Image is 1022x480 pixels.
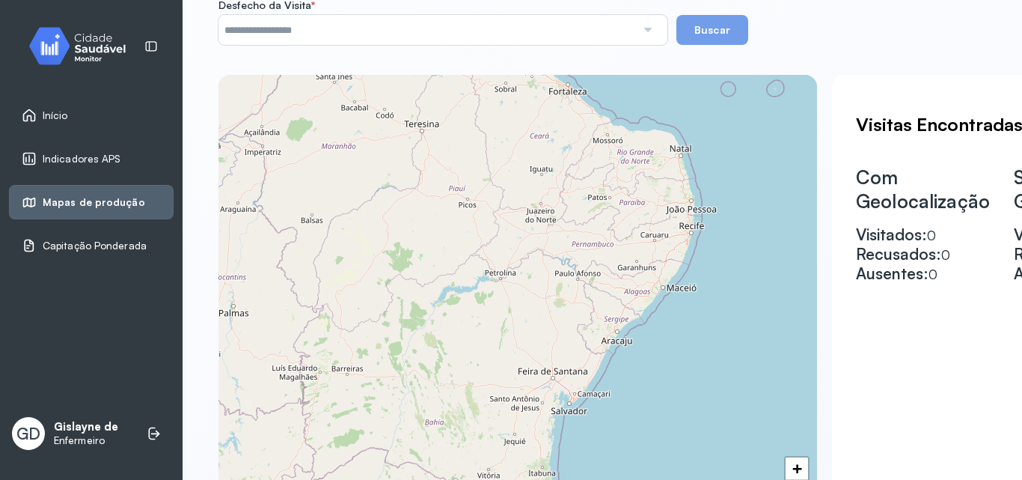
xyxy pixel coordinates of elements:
a: Zoom in [786,458,808,480]
a: Indicadores APS [22,151,161,166]
span: Início [43,109,68,122]
a: Capitação Ponderada [22,238,161,253]
span: Indicadores APS [43,153,121,165]
span: + [792,459,802,478]
span: GD [16,424,40,443]
span: Recusados: [856,244,941,264]
span: 0 [941,247,950,263]
div: Com Geolocalização [856,165,990,213]
a: Início [22,108,161,123]
button: Buscar [676,15,748,45]
span: Visitados: [856,225,927,244]
a: Mapas de produção [22,195,161,210]
img: monitor.svg [16,24,150,68]
p: Gislayne de [54,420,118,434]
span: 0 [927,228,936,243]
span: Ausentes: [856,264,928,283]
span: 0 [928,267,937,282]
span: Mapas de produção [43,196,145,209]
p: Enfermeiro [54,434,118,447]
span: Capitação Ponderada [43,240,147,252]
